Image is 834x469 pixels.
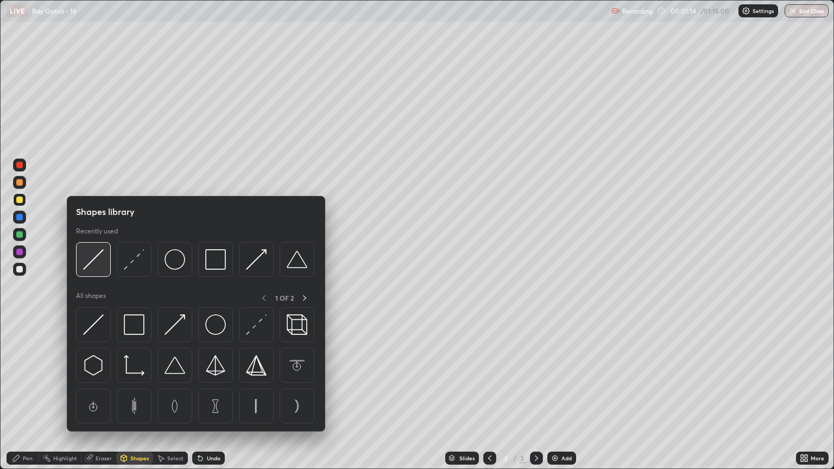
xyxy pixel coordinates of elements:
img: svg+xml;charset=utf-8,%3Csvg%20xmlns%3D%22http%3A%2F%2Fwww.w3.org%2F2000%2Fsvg%22%20width%3D%2235... [287,314,307,335]
p: LIVE [10,7,24,15]
img: svg+xml;charset=utf-8,%3Csvg%20xmlns%3D%22http%3A%2F%2Fwww.w3.org%2F2000%2Fsvg%22%20width%3D%2265... [246,396,267,416]
img: svg+xml;charset=utf-8,%3Csvg%20xmlns%3D%22http%3A%2F%2Fwww.w3.org%2F2000%2Fsvg%22%20width%3D%2230... [83,355,104,376]
div: Slides [459,455,475,461]
img: svg+xml;charset=utf-8,%3Csvg%20xmlns%3D%22http%3A%2F%2Fwww.w3.org%2F2000%2Fsvg%22%20width%3D%2230... [246,249,267,270]
img: svg+xml;charset=utf-8,%3Csvg%20xmlns%3D%22http%3A%2F%2Fwww.w3.org%2F2000%2Fsvg%22%20width%3D%2233... [124,355,144,376]
img: svg+xml;charset=utf-8,%3Csvg%20xmlns%3D%22http%3A%2F%2Fwww.w3.org%2F2000%2Fsvg%22%20width%3D%2265... [83,396,104,416]
img: svg+xml;charset=utf-8,%3Csvg%20xmlns%3D%22http%3A%2F%2Fwww.w3.org%2F2000%2Fsvg%22%20width%3D%2265... [287,355,307,376]
div: Shapes [130,455,149,461]
h5: Shapes library [76,205,135,218]
img: add-slide-button [551,454,559,462]
div: Add [561,455,572,461]
img: svg+xml;charset=utf-8,%3Csvg%20xmlns%3D%22http%3A%2F%2Fwww.w3.org%2F2000%2Fsvg%22%20width%3D%2238... [287,249,307,270]
div: 3 [519,453,526,463]
div: Undo [207,455,220,461]
img: svg+xml;charset=utf-8,%3Csvg%20xmlns%3D%22http%3A%2F%2Fwww.w3.org%2F2000%2Fsvg%22%20width%3D%2265... [165,396,185,416]
p: Recently used [76,227,118,236]
img: recording.375f2c34.svg [611,7,620,15]
div: Eraser [96,455,112,461]
div: More [811,455,824,461]
img: svg+xml;charset=utf-8,%3Csvg%20xmlns%3D%22http%3A%2F%2Fwww.w3.org%2F2000%2Fsvg%22%20width%3D%2230... [83,314,104,335]
img: svg+xml;charset=utf-8,%3Csvg%20xmlns%3D%22http%3A%2F%2Fwww.w3.org%2F2000%2Fsvg%22%20width%3D%2234... [124,314,144,335]
img: svg+xml;charset=utf-8,%3Csvg%20xmlns%3D%22http%3A%2F%2Fwww.w3.org%2F2000%2Fsvg%22%20width%3D%2234... [246,355,267,376]
p: Settings [753,8,774,14]
img: svg+xml;charset=utf-8,%3Csvg%20xmlns%3D%22http%3A%2F%2Fwww.w3.org%2F2000%2Fsvg%22%20width%3D%2265... [205,396,226,416]
img: svg+xml;charset=utf-8,%3Csvg%20xmlns%3D%22http%3A%2F%2Fwww.w3.org%2F2000%2Fsvg%22%20width%3D%2265... [287,396,307,416]
img: svg+xml;charset=utf-8,%3Csvg%20xmlns%3D%22http%3A%2F%2Fwww.w3.org%2F2000%2Fsvg%22%20width%3D%2236... [205,314,226,335]
img: svg+xml;charset=utf-8,%3Csvg%20xmlns%3D%22http%3A%2F%2Fwww.w3.org%2F2000%2Fsvg%22%20width%3D%2230... [124,249,144,270]
img: svg+xml;charset=utf-8,%3Csvg%20xmlns%3D%22http%3A%2F%2Fwww.w3.org%2F2000%2Fsvg%22%20width%3D%2238... [165,355,185,376]
p: Recording [622,7,653,15]
p: 1 OF 2 [275,294,294,302]
div: / [514,455,517,461]
img: svg+xml;charset=utf-8,%3Csvg%20xmlns%3D%22http%3A%2F%2Fwww.w3.org%2F2000%2Fsvg%22%20width%3D%2236... [165,249,185,270]
div: Select [167,455,184,461]
img: end-class-cross [788,7,797,15]
img: svg+xml;charset=utf-8,%3Csvg%20xmlns%3D%22http%3A%2F%2Fwww.w3.org%2F2000%2Fsvg%22%20width%3D%2234... [205,249,226,270]
div: Highlight [53,455,77,461]
img: svg+xml;charset=utf-8,%3Csvg%20xmlns%3D%22http%3A%2F%2Fwww.w3.org%2F2000%2Fsvg%22%20width%3D%2230... [83,249,104,270]
img: svg+xml;charset=utf-8,%3Csvg%20xmlns%3D%22http%3A%2F%2Fwww.w3.org%2F2000%2Fsvg%22%20width%3D%2230... [165,314,185,335]
img: class-settings-icons [742,7,750,15]
p: All shapes [76,291,106,305]
div: 3 [501,455,511,461]
p: Ray Optics - 16 [32,7,77,15]
img: svg+xml;charset=utf-8,%3Csvg%20xmlns%3D%22http%3A%2F%2Fwww.w3.org%2F2000%2Fsvg%22%20width%3D%2234... [205,355,226,376]
img: svg+xml;charset=utf-8,%3Csvg%20xmlns%3D%22http%3A%2F%2Fwww.w3.org%2F2000%2Fsvg%22%20width%3D%2230... [246,314,267,335]
button: End Class [785,4,829,17]
div: Pen [23,455,33,461]
img: svg+xml;charset=utf-8,%3Csvg%20xmlns%3D%22http%3A%2F%2Fwww.w3.org%2F2000%2Fsvg%22%20width%3D%2265... [124,396,144,416]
